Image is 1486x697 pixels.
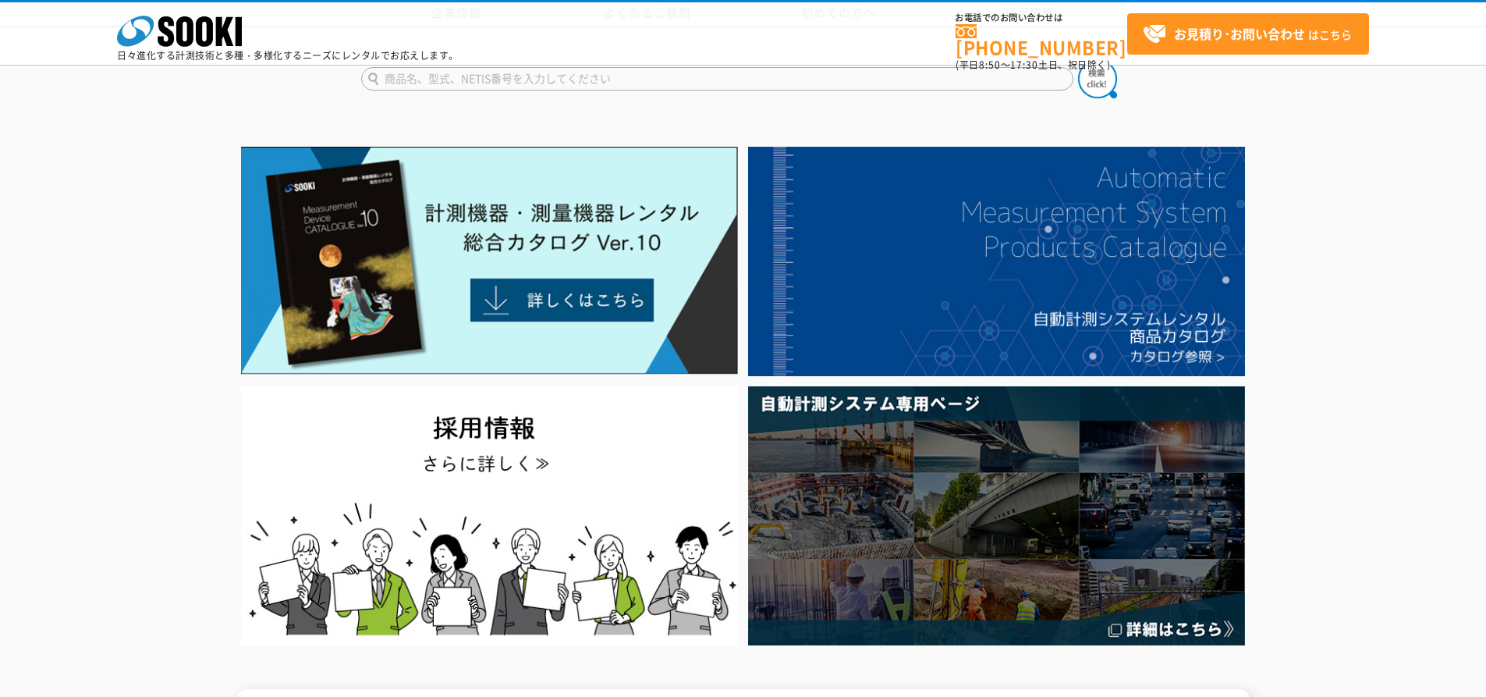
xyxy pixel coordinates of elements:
img: Catalog Ver10 [241,147,738,375]
img: SOOKI recruit [241,386,738,645]
span: 8:50 [979,58,1001,72]
input: 商品名、型式、NETIS番号を入力してください [361,67,1073,91]
span: お電話でのお問い合わせは [956,13,1127,23]
span: 17:30 [1010,58,1038,72]
strong: お見積り･お問い合わせ [1174,24,1305,43]
p: 日々進化する計測技術と多種・多様化するニーズにレンタルでお応えします。 [117,51,459,60]
img: 自動計測システムカタログ [748,147,1245,376]
span: (平日 ～ 土日、祝日除く) [956,58,1110,72]
img: 自動計測システム専用ページ [748,386,1245,645]
span: はこちら [1143,23,1352,46]
a: [PHONE_NUMBER] [956,24,1127,56]
a: お見積り･お問い合わせはこちら [1127,13,1369,55]
img: btn_search.png [1078,59,1117,98]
